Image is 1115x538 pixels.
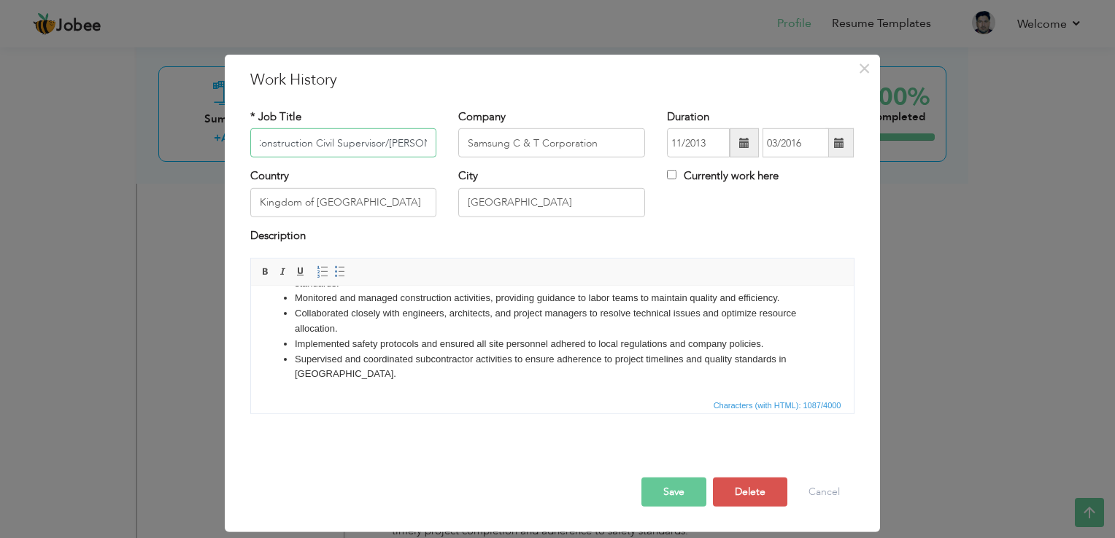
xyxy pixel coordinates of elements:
[250,168,289,184] label: Country
[258,264,274,280] a: Bold
[250,69,854,91] h3: Work History
[315,264,331,280] a: Insert/Remove Numbered List
[667,170,676,179] input: Currently work here
[250,228,306,243] label: Description
[667,168,779,184] label: Currently work here
[641,477,706,507] button: Save
[250,109,301,125] label: * Job Title
[458,109,506,125] label: Company
[794,477,854,507] button: Cancel
[713,477,787,507] button: Delete
[711,399,844,412] span: Characters (with HTML): 1087/4000
[711,399,846,412] div: Statistics
[275,264,291,280] a: Italic
[458,168,478,184] label: City
[667,128,730,157] input: From
[763,128,829,157] input: Present
[667,109,709,125] label: Duration
[853,57,876,80] button: Close
[293,264,309,280] a: Underline
[332,264,348,280] a: Insert/Remove Bulleted List
[251,286,854,396] iframe: Rich Text Editor, workEditor
[858,55,871,82] span: ×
